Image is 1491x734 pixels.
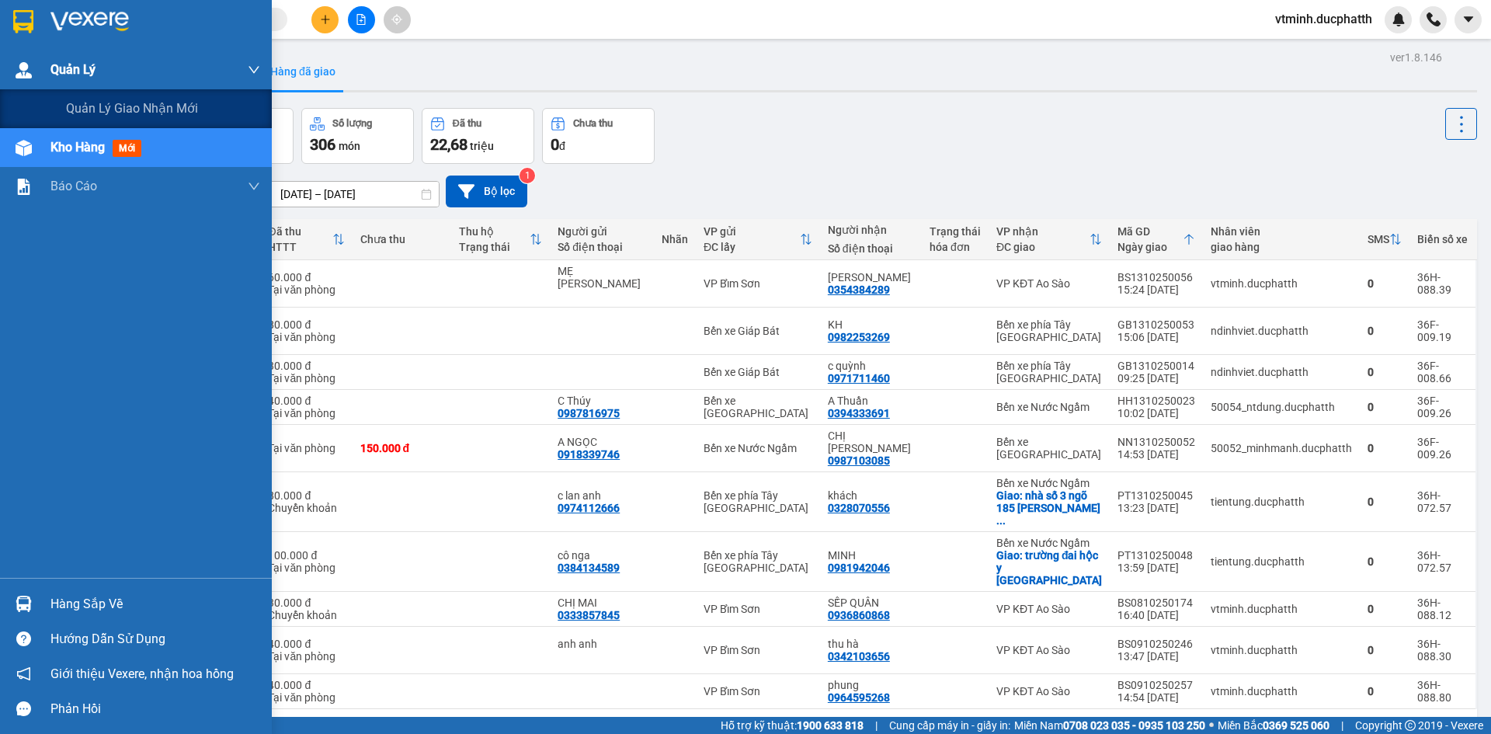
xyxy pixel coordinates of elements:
[996,549,1102,586] div: Giao: trường đai hộc y hà nội
[268,597,344,609] div: 30.000 đ
[704,685,812,697] div: VP Bỉm Sơn
[558,395,646,407] div: C Thúy
[1368,325,1402,337] div: 0
[1211,442,1352,454] div: 50052_minhmanh.ducphatth
[704,442,812,454] div: Bến xe Nước Ngầm
[704,325,812,337] div: Bến xe Giáp Bát
[1368,366,1402,378] div: 0
[828,454,890,467] div: 0987103085
[248,180,260,193] span: down
[558,265,646,290] div: MẸ TUYÊN
[996,514,1006,527] span: ...
[1117,271,1195,284] div: BS1310250056
[50,593,260,616] div: Hàng sắp về
[16,701,31,716] span: message
[16,596,32,612] img: warehouse-icon
[828,502,890,514] div: 0328070556
[1218,717,1329,734] span: Miền Bắc
[50,664,234,684] span: Giới thiệu Vexere, nhận hoa hồng
[1063,719,1205,732] strong: 0708 023 035 - 0935 103 250
[996,603,1102,615] div: VP KĐT Ao Sào
[459,225,530,238] div: Thu hộ
[1417,233,1468,245] div: Biển số xe
[875,717,878,734] span: |
[996,489,1102,527] div: Giao: nhà số 3 ngõ 185 dương văn bé (đi thẳng vào)
[930,225,981,238] div: Trạng thái
[828,691,890,704] div: 0964595268
[453,118,481,129] div: Đã thu
[930,241,981,253] div: hóa đơn
[1417,597,1468,621] div: 36H-088.12
[268,284,344,296] div: Tại văn phòng
[1417,271,1468,296] div: 36H-088.39
[1455,6,1482,33] button: caret-down
[828,318,914,331] div: KH
[258,53,348,90] button: Hàng đã giao
[1405,720,1416,731] span: copyright
[828,242,914,255] div: Số điện thoại
[828,430,914,454] div: CHỊ TRANG
[268,650,344,663] div: Tại văn phòng
[1117,562,1195,574] div: 13:59 [DATE]
[268,331,344,343] div: Tại văn phòng
[1211,555,1352,568] div: tientung.ducphatth
[828,549,914,562] div: MINH
[16,666,31,681] span: notification
[996,401,1102,413] div: Bến xe Nước Ngầm
[1117,395,1195,407] div: HH1310250023
[1117,679,1195,691] div: BS0910250257
[268,549,344,562] div: 100.000 đ
[1117,241,1183,253] div: Ngày giao
[268,407,344,419] div: Tại văn phòng
[268,360,344,372] div: 30.000 đ
[1427,12,1441,26] img: phone-icon
[1417,318,1468,343] div: 36F-009.19
[1368,233,1389,245] div: SMS
[828,489,914,502] div: khách
[268,271,344,284] div: 60.000 đ
[1368,555,1402,568] div: 0
[996,477,1102,489] div: Bến xe Nước Ngầm
[16,631,31,646] span: question-circle
[50,140,105,155] span: Kho hàng
[1014,717,1205,734] span: Miền Nam
[558,407,620,419] div: 0987816975
[320,14,331,25] span: plus
[16,62,32,78] img: warehouse-icon
[1117,360,1195,372] div: GB1310250014
[470,140,494,152] span: triệu
[1117,489,1195,502] div: PT1310250045
[248,64,260,76] span: down
[573,118,613,129] div: Chưa thu
[268,489,344,502] div: 80.000 đ
[451,219,550,260] th: Toggle SortBy
[558,489,646,502] div: c lan anh
[989,219,1110,260] th: Toggle SortBy
[704,395,812,419] div: Bến xe [GEOGRAPHIC_DATA]
[332,118,372,129] div: Số lượng
[797,719,864,732] strong: 1900 633 818
[1117,372,1195,384] div: 09:25 [DATE]
[828,679,914,691] div: phung
[1368,644,1402,656] div: 0
[1117,436,1195,448] div: NN1310250052
[721,717,864,734] span: Hỗ trợ kỹ thuật:
[1117,502,1195,514] div: 13:23 [DATE]
[16,140,32,156] img: warehouse-icon
[1341,717,1343,734] span: |
[268,562,344,574] div: Tại văn phòng
[1417,436,1468,461] div: 36F-009.26
[704,489,812,514] div: Bến xe phía Tây [GEOGRAPHIC_DATA]
[1461,12,1475,26] span: caret-down
[704,366,812,378] div: Bến xe Giáp Bát
[558,225,646,238] div: Người gửi
[1263,719,1329,732] strong: 0369 525 060
[1368,496,1402,508] div: 0
[268,679,344,691] div: 40.000 đ
[1390,49,1442,66] div: ver 1.8.146
[704,603,812,615] div: VP Bỉm Sơn
[662,233,688,245] div: Nhãn
[339,140,360,152] span: món
[1211,241,1352,253] div: giao hàng
[828,360,914,372] div: c quỳnh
